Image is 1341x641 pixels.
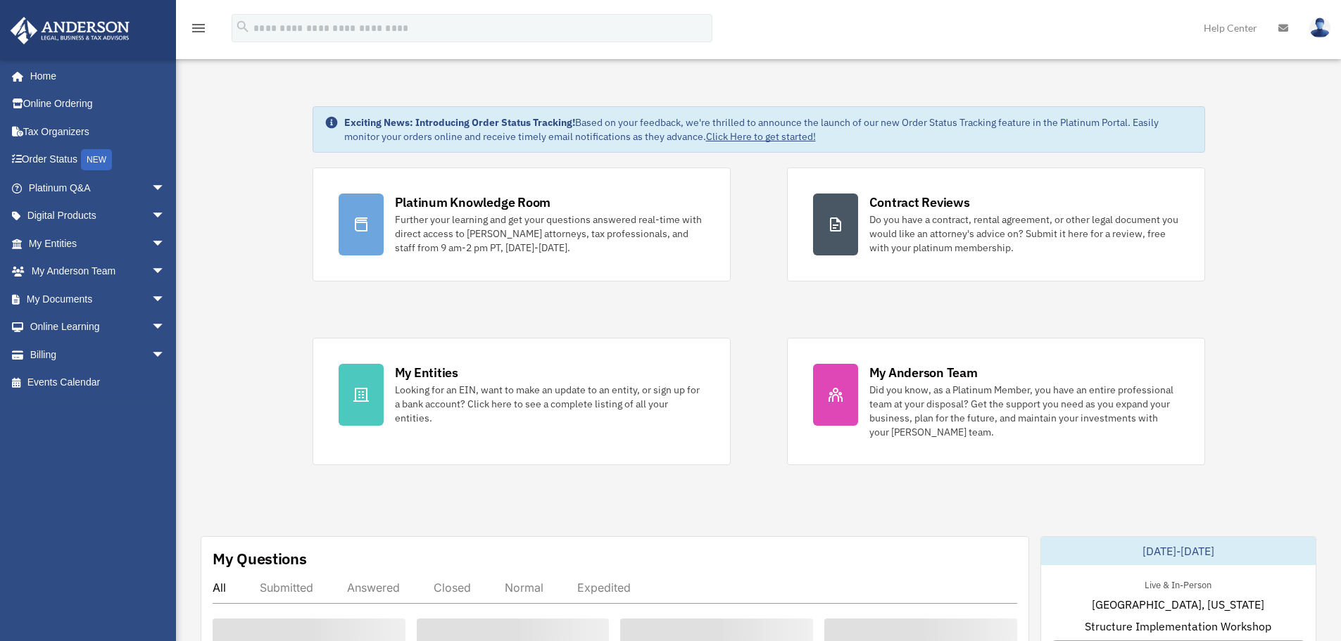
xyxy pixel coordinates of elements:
img: Anderson Advisors Platinum Portal [6,17,134,44]
span: arrow_drop_down [151,258,180,286]
span: arrow_drop_down [151,341,180,369]
a: Billingarrow_drop_down [10,341,187,369]
i: menu [190,20,207,37]
a: Click Here to get started! [706,130,816,143]
div: Contract Reviews [869,193,970,211]
span: arrow_drop_down [151,202,180,231]
a: My Entitiesarrow_drop_down [10,229,187,258]
div: Did you know, as a Platinum Member, you have an entire professional team at your disposal? Get th... [869,383,1179,439]
div: Closed [434,580,471,595]
div: My Entities [395,364,458,381]
i: search [235,19,251,34]
a: Online Ordering [10,90,187,118]
a: My Entities Looking for an EIN, want to make an update to an entity, or sign up for a bank accoun... [313,338,731,465]
a: Tax Organizers [10,118,187,146]
a: Platinum Q&Aarrow_drop_down [10,174,187,202]
div: NEW [81,149,112,170]
a: Events Calendar [10,369,187,397]
div: Live & In-Person [1133,576,1223,591]
a: Contract Reviews Do you have a contract, rental agreement, or other legal document you would like... [787,167,1205,281]
a: Online Learningarrow_drop_down [10,313,187,341]
a: Home [10,62,180,90]
a: My Documentsarrow_drop_down [10,285,187,313]
div: All [213,580,226,595]
div: Expedited [577,580,631,595]
a: My Anderson Teamarrow_drop_down [10,258,187,286]
span: arrow_drop_down [151,229,180,258]
span: arrow_drop_down [151,174,180,203]
div: Do you have a contract, rental agreement, or other legal document you would like an attorney's ad... [869,212,1179,255]
div: Further your learning and get your questions answered real-time with direct access to [PERSON_NAM... [395,212,705,255]
div: Submitted [260,580,313,595]
span: [GEOGRAPHIC_DATA], [US_STATE] [1092,596,1264,613]
span: arrow_drop_down [151,285,180,314]
span: Structure Implementation Workshop [1085,618,1271,635]
div: Looking for an EIN, want to make an update to an entity, or sign up for a bank account? Click her... [395,383,705,425]
div: [DATE]-[DATE] [1041,537,1316,565]
span: arrow_drop_down [151,313,180,342]
strong: Exciting News: Introducing Order Status Tracking! [344,116,575,129]
div: Platinum Knowledge Room [395,193,551,211]
a: Digital Productsarrow_drop_down [10,202,187,230]
div: My Questions [213,548,307,569]
a: My Anderson Team Did you know, as a Platinum Member, you have an entire professional team at your... [787,338,1205,465]
div: My Anderson Team [869,364,978,381]
a: Platinum Knowledge Room Further your learning and get your questions answered real-time with dire... [313,167,731,281]
a: Order StatusNEW [10,146,187,174]
div: Based on your feedback, we're thrilled to announce the launch of our new Order Status Tracking fe... [344,115,1193,144]
a: menu [190,25,207,37]
div: Answered [347,580,400,595]
img: User Pic [1309,18,1330,38]
div: Normal [505,580,543,595]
